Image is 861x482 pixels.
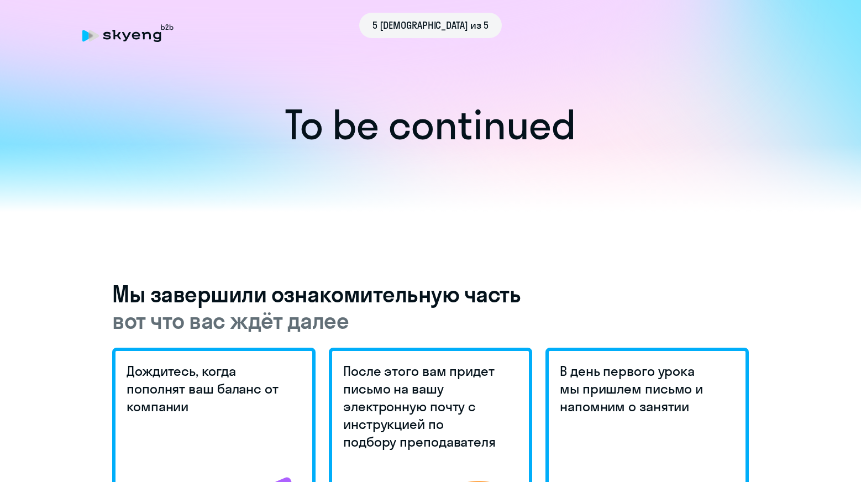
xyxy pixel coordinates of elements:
span: вот что вас ждёт далее [112,307,749,334]
span: 5 [DEMOGRAPHIC_DATA] из 5 [372,18,489,33]
h1: To be continued [22,106,839,144]
h3: Мы завершили ознакомительную часть [112,281,749,334]
h5: В день первого урока мы пришлем письмо и напомним о занятии [560,362,716,415]
h5: После этого вам придет письмо на вашу электронную почту с инструкцией по подбору преподавателя [343,362,499,450]
h5: Дождитесь, когда пополнят ваш баланс от компании [127,362,282,415]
